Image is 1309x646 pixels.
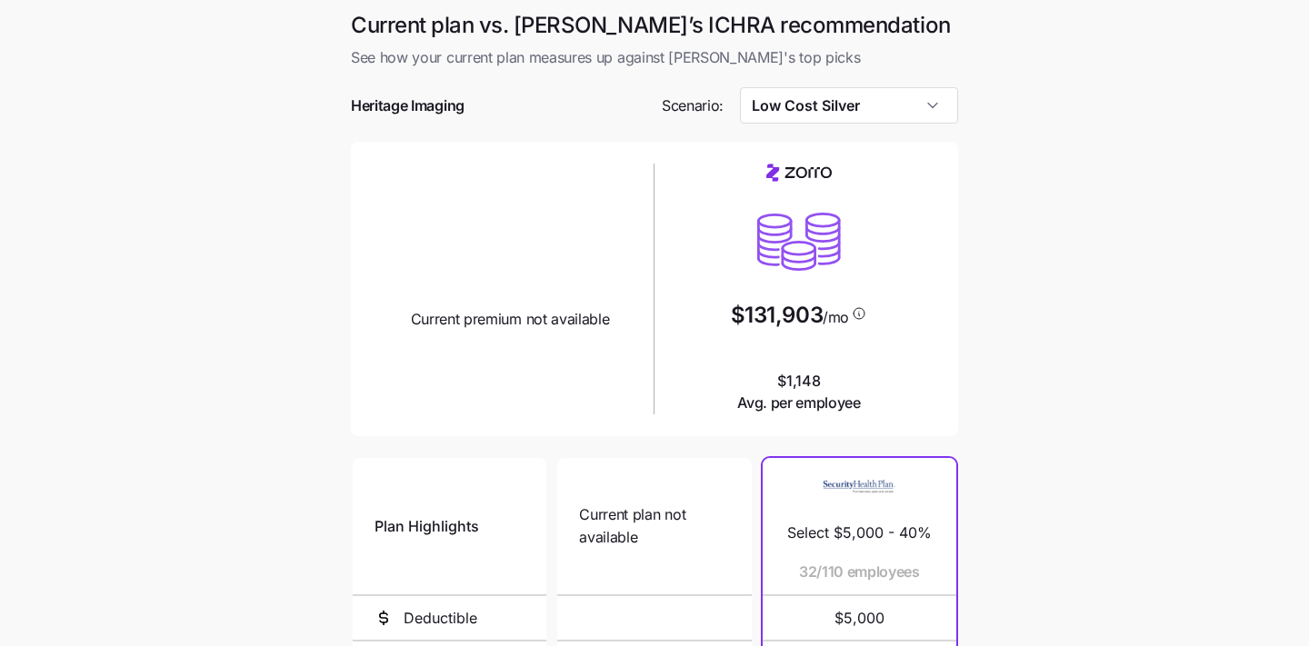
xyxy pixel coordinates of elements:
[351,94,465,117] span: Heritage Imaging
[823,310,849,324] span: /mo
[411,308,610,331] span: Current premium not available
[737,370,861,415] span: $1,148
[737,392,861,414] span: Avg. per employee
[784,596,934,640] span: $5,000
[823,469,895,503] img: Carrier
[731,304,823,326] span: $131,903
[351,46,958,69] span: See how your current plan measures up against [PERSON_NAME]'s top picks
[662,94,724,117] span: Scenario:
[579,503,729,549] span: Current plan not available
[351,11,958,39] h1: Current plan vs. [PERSON_NAME]’s ICHRA recommendation
[787,522,932,544] span: Select $5,000 - 40%
[404,607,477,630] span: Deductible
[375,515,479,538] span: Plan Highlights
[799,561,920,583] span: 32/110 employees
